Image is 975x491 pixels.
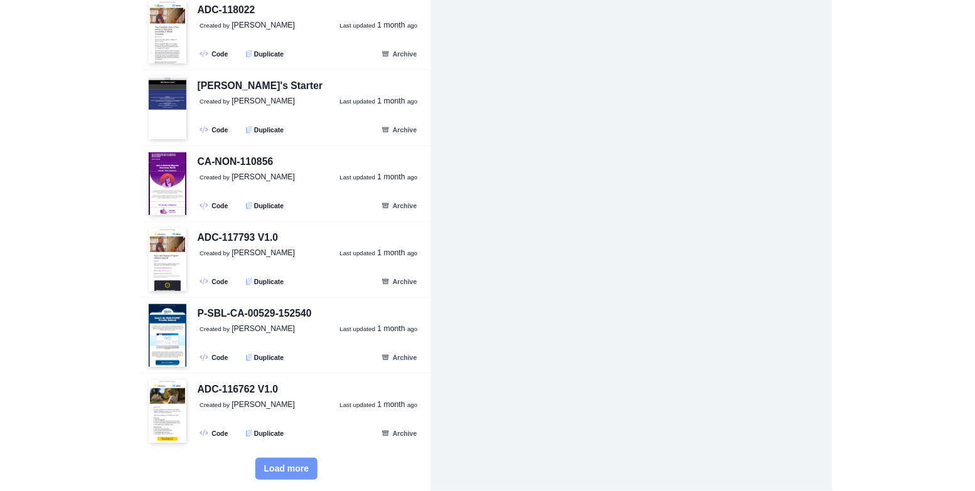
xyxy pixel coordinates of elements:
[239,122,290,137] button: Duplicate
[375,46,424,61] button: Archive
[375,122,424,137] button: Archive
[232,324,295,333] span: [PERSON_NAME]
[195,122,235,137] a: Code
[407,325,417,332] small: ago
[339,324,417,335] a: Last updated 1 month ago
[198,382,279,398] div: ADC-116762 V1.0
[200,250,230,256] small: Created by
[407,401,417,408] small: ago
[339,399,417,411] a: Last updated 1 month ago
[239,274,290,288] button: Duplicate
[407,174,417,181] small: ago
[195,350,235,364] a: Code
[198,3,255,18] div: ADC-118022
[232,248,295,257] span: [PERSON_NAME]
[239,426,290,440] button: Duplicate
[232,400,295,409] span: [PERSON_NAME]
[200,401,230,408] small: Created by
[375,426,424,440] button: Archive
[339,98,375,105] small: Last updated
[198,154,274,170] div: CA-NON-110856
[339,250,375,256] small: Last updated
[239,46,290,61] button: Duplicate
[407,98,417,105] small: ago
[200,325,230,332] small: Created by
[339,174,375,181] small: Last updated
[232,97,295,105] span: [PERSON_NAME]
[239,198,290,213] button: Duplicate
[375,274,424,288] button: Archive
[339,172,417,183] a: Last updated 1 month ago
[195,426,235,440] a: Code
[232,21,295,29] span: [PERSON_NAME]
[375,198,424,213] button: Archive
[339,22,375,29] small: Last updated
[407,22,417,29] small: ago
[239,350,290,364] button: Duplicate
[195,198,235,213] a: Code
[200,98,230,105] small: Created by
[339,96,417,107] a: Last updated 1 month ago
[339,248,417,259] a: Last updated 1 month ago
[198,78,323,94] div: [PERSON_NAME]'s Starter
[375,350,424,364] button: Archive
[339,401,375,408] small: Last updated
[195,274,235,288] a: Code
[339,325,375,332] small: Last updated
[264,463,309,474] span: Load more
[407,250,417,256] small: ago
[200,22,230,29] small: Created by
[198,306,312,322] div: P-SBL-CA-00529-152540
[232,172,295,181] span: [PERSON_NAME]
[200,174,230,181] small: Created by
[195,46,235,61] a: Code
[339,20,417,31] a: Last updated 1 month ago
[198,230,279,246] div: ADC-117793 V1.0
[255,458,318,480] button: Load more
